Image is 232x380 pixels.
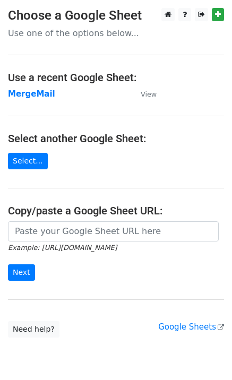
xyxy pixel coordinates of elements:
h4: Use a recent Google Sheet: [8,71,224,84]
a: Need help? [8,321,59,338]
h3: Choose a Google Sheet [8,8,224,23]
input: Paste your Google Sheet URL here [8,221,219,241]
a: MergeMail [8,89,55,99]
h4: Select another Google Sheet: [8,132,224,145]
a: View [130,89,157,99]
input: Next [8,264,35,281]
h4: Copy/paste a Google Sheet URL: [8,204,224,217]
small: Example: [URL][DOMAIN_NAME] [8,244,117,252]
p: Use one of the options below... [8,28,224,39]
a: Select... [8,153,48,169]
small: View [141,90,157,98]
a: Google Sheets [158,322,224,332]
